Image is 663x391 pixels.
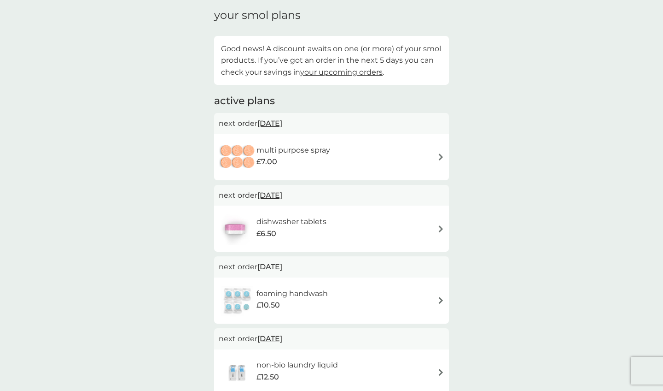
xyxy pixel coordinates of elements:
p: next order [219,118,444,130]
h6: multi purpose spray [256,144,330,156]
p: Good news! A discount awaits on one (or more) of your smol products. If you’ve got an order in th... [221,43,442,78]
span: [DATE] [257,330,282,348]
span: [DATE] [257,258,282,276]
img: arrow right [437,297,444,304]
h6: non-bio laundry liquid [256,359,338,371]
img: non-bio laundry liquid [219,356,256,389]
img: dishwasher tablets [219,213,251,245]
span: £7.00 [256,156,277,168]
a: your upcoming orders [300,68,383,77]
h2: active plans [214,94,449,108]
h6: foaming handwash [256,288,328,300]
img: foaming handwash [219,284,256,317]
span: [DATE] [257,114,282,132]
span: £6.50 [256,228,276,240]
img: arrow right [437,225,444,232]
img: multi purpose spray [219,141,256,173]
img: arrow right [437,154,444,160]
span: £12.50 [256,371,279,383]
h1: your smol plans [214,9,449,22]
p: next order [219,261,444,273]
span: £10.50 [256,299,280,311]
h6: dishwasher tablets [256,216,326,228]
img: arrow right [437,369,444,376]
p: next order [219,333,444,345]
p: next order [219,190,444,201]
span: [DATE] [257,186,282,204]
